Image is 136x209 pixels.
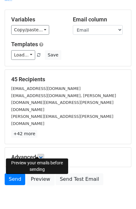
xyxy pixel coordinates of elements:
[11,16,63,23] h5: Variables
[6,158,68,174] div: Preview your emails before sending
[11,25,49,35] a: Copy/paste...
[27,173,54,185] a: Preview
[11,154,125,161] h5: Advanced
[11,130,37,138] a: +42 more
[11,86,81,91] small: [EMAIL_ADDRESS][DOMAIN_NAME]
[11,41,38,47] a: Templates
[11,50,35,60] a: Load...
[105,179,136,209] iframe: Chat Widget
[11,93,116,112] small: [EMAIL_ADDRESS][DOMAIN_NAME], [PERSON_NAME][DOMAIN_NAME][EMAIL_ADDRESS][PERSON_NAME][DOMAIN_NAME]
[5,173,25,185] a: Send
[56,173,103,185] a: Send Test Email
[11,114,113,126] small: [PERSON_NAME][EMAIL_ADDRESS][PERSON_NAME][DOMAIN_NAME]
[45,50,61,60] button: Save
[11,76,125,83] h5: 45 Recipients
[73,16,125,23] h5: Email column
